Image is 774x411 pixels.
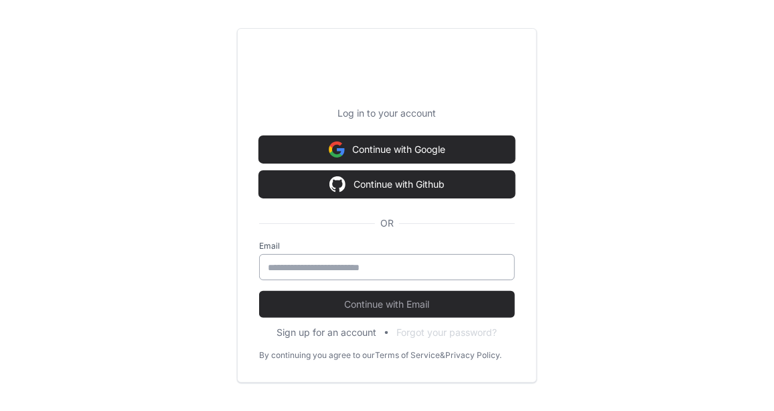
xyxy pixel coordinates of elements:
div: By continuing you agree to our [259,350,375,361]
button: Forgot your password? [397,326,497,339]
span: OR [375,217,399,230]
p: Log in to your account [259,107,515,120]
img: Sign in with google [329,136,345,163]
button: Continue with Google [259,136,515,163]
button: Continue with Email [259,291,515,318]
button: Continue with Github [259,171,515,198]
span: Continue with Email [259,298,515,311]
img: Sign in with google [329,171,345,198]
a: Privacy Policy. [445,350,501,361]
a: Terms of Service [375,350,440,361]
button: Sign up for an account [277,326,377,339]
div: & [440,350,445,361]
label: Email [259,241,515,251]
